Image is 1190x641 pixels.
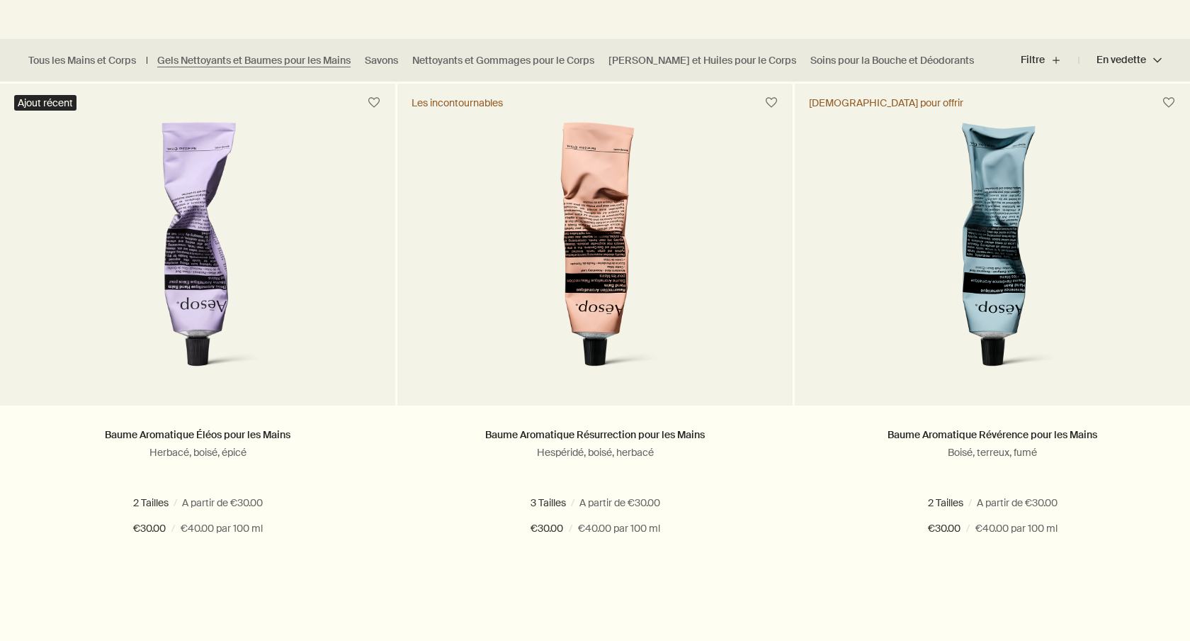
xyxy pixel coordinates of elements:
[419,446,771,459] p: Hespéridé, boisé, herbacé
[1007,496,1050,509] span: 500 mL
[809,96,963,109] div: [DEMOGRAPHIC_DATA] pour offrir
[361,609,387,635] button: Placer sur l'étagère
[412,615,503,628] div: Les incontournables
[1079,43,1162,77] button: En vedette
[412,96,503,109] div: Les incontournables
[1021,43,1079,77] button: Filtre
[133,520,166,537] span: €30.00
[87,122,308,384] img: Eleos Aromatique Hand Balm in a purple aluminium tube.
[485,428,705,441] a: Baume Aromatique Résurrection pour les Mains
[928,520,960,537] span: €30.00
[361,90,387,116] button: Placer sur l'étagère
[14,95,76,111] div: Ajout récent
[576,496,619,509] span: 500 mL
[759,90,784,116] button: Placer sur l'étagère
[181,520,263,537] span: €40.00 par 100 ml
[608,54,796,67] a: [PERSON_NAME] et Huiles pour le Corps
[646,496,686,509] span: 120 mL
[816,446,1169,459] p: Boisé, terreux, fumé
[1156,90,1181,116] button: Placer sur l'étagère
[21,446,374,459] p: Herbacé, boisé, épicé
[365,54,398,67] a: Savons
[810,54,974,67] a: Soins pour la Bouche et Déodorants
[966,520,970,537] span: /
[157,54,351,67] a: Gels Nettoyants et Baumes pour les Mains
[171,520,175,537] span: /
[211,496,254,509] span: 500 mL
[975,520,1058,537] span: €40.00 par 100 ml
[514,496,549,509] span: 75 mL
[14,615,101,628] div: Les incontournable
[578,520,660,537] span: €40.00 par 100 ml
[397,122,793,406] a: Resurrection Aromatique Hand Balm in aluminium tube
[1156,609,1181,635] button: Placer sur l'étagère
[531,520,563,537] span: €30.00
[795,122,1190,406] a: Reverence Aromatique Hand Balm in aluminium tube
[412,54,594,67] a: Nettoyants et Gommages pour le Corps
[882,122,1103,384] img: Reverence Aromatique Hand Balm in aluminium tube
[759,609,784,635] button: Placer sur l'étagère
[105,428,290,441] a: Baume Aromatique Éléos pour les Mains
[944,496,980,509] span: 75 mL
[151,496,184,509] span: 75mL
[888,428,1097,441] a: Baume Aromatique Révérence pour les Mains
[484,122,705,384] img: Resurrection Aromatique Hand Balm in aluminium tube
[28,54,136,67] a: Tous les Mains et Corps
[569,520,572,537] span: /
